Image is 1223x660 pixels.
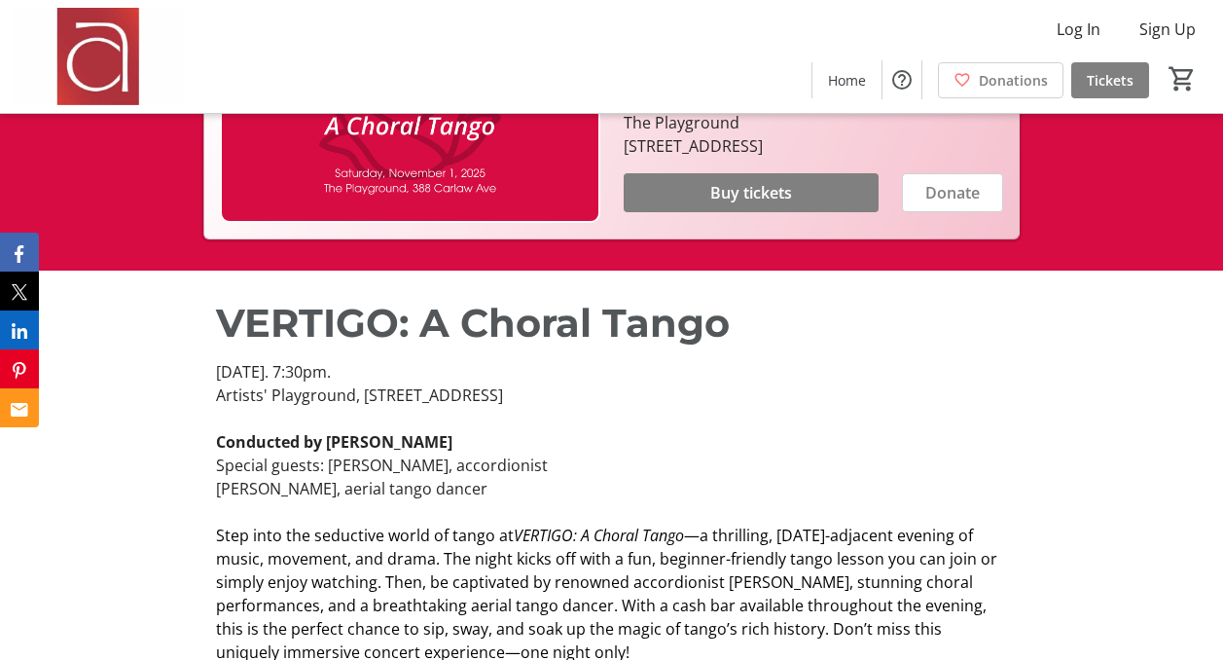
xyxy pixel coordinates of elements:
[624,134,763,158] div: [STREET_ADDRESS]
[938,62,1063,98] a: Donations
[1057,18,1100,41] span: Log In
[216,360,1008,384] p: [DATE]. 7:30pm.
[624,111,763,134] div: The Playground
[1087,70,1133,91] span: Tickets
[1139,18,1196,41] span: Sign Up
[624,173,879,212] button: Buy tickets
[220,10,599,223] img: Campaign CTA Media Photo
[216,294,1008,352] p: VERTIGO: A Choral Tango
[812,62,881,98] a: Home
[1041,14,1116,45] button: Log In
[1165,61,1200,96] button: Cart
[12,8,185,105] img: Amadeus Choir of Greater Toronto 's Logo
[216,454,1008,477] p: Special guests: [PERSON_NAME], accordionist
[216,431,452,453] strong: Conducted by [PERSON_NAME]
[216,384,1008,407] p: Artists' Playground, [STREET_ADDRESS]
[216,477,1008,500] p: [PERSON_NAME], aerial tango dancer
[710,181,792,204] span: Buy tickets
[979,70,1048,91] span: Donations
[882,60,921,99] button: Help
[216,525,514,546] span: Step into the seductive world of tango at
[925,181,980,204] span: Donate
[1124,14,1211,45] button: Sign Up
[1071,62,1149,98] a: Tickets
[902,173,1003,212] button: Donate
[514,525,684,546] em: VERTIGO: A Choral Tango
[828,70,866,91] span: Home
